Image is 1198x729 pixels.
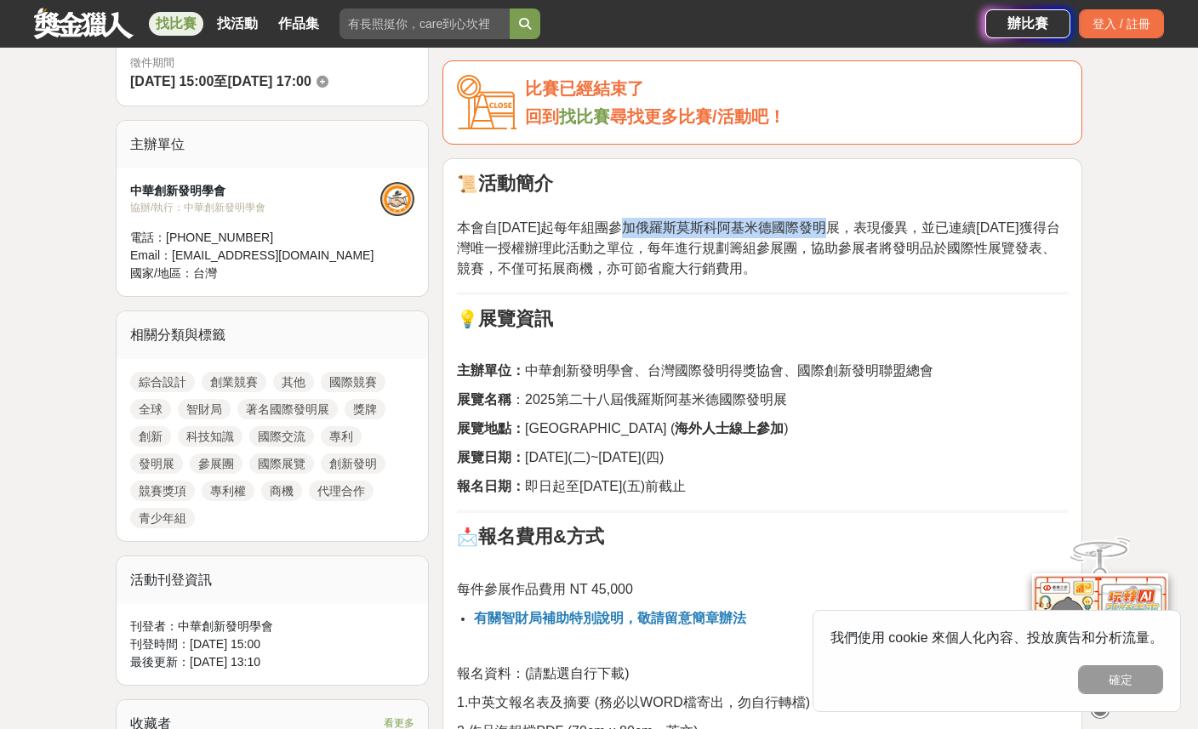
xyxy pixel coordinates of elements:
[457,479,525,493] strong: 報名日期：
[478,308,553,329] strong: 展覽資訊
[457,421,525,436] strong: 展覽地點：
[339,9,510,39] input: 有長照挺你，care到心坎裡！青春出手，拍出照顧 影音徵件活動
[985,9,1070,38] a: 辦比賽
[130,426,171,447] a: 創新
[130,229,380,247] div: 電話： [PHONE_NUMBER]
[478,526,604,547] strong: 報名費用&方式
[117,311,428,359] div: 相關分類與標籤
[457,308,1068,330] h2: 💡
[457,666,630,681] span: 報名資料：(請點選自行下載)
[1078,665,1163,694] button: 確定
[457,392,511,407] strong: 展覽名稱
[130,399,171,419] a: 全球
[345,399,385,419] a: 獎牌
[149,12,203,36] a: 找比賽
[130,635,414,653] div: 刊登時間： [DATE] 15:00
[271,12,326,36] a: 作品集
[675,421,784,436] strong: 海外人士線上參加
[457,75,516,130] img: Icon
[117,556,428,604] div: 活動刊登資訊
[202,481,254,501] a: 專利權
[227,74,311,88] span: [DATE] 17:00
[478,173,553,194] strong: 活動簡介
[457,421,789,436] span: [GEOGRAPHIC_DATA] ( )
[525,75,1068,103] div: 比賽已經結束了
[130,372,195,392] a: 綜合設計
[273,372,314,392] a: 其他
[130,453,183,474] a: 發明展
[214,74,227,88] span: 至
[457,450,664,464] span: [DATE](二)~[DATE](四)
[130,508,195,528] a: 青少年組
[190,453,242,474] a: 參展團
[130,481,195,501] a: 競賽獎項
[457,695,810,709] span: 1.中英文報名表及摘要 (務必以WORD檔寄出，勿自行轉檔)
[457,479,686,493] span: 即日起至[DATE](五)前截止
[210,12,265,36] a: 找活動
[830,630,1163,645] span: 我們使用 cookie 來個人化內容、投放廣告和分析流量。
[457,220,1060,276] span: 本會自[DATE]起每年組團參加俄羅斯莫斯科阿基米德國際發明展，表現優異，並已連續[DATE]獲得台灣唯一授權辦理此活動之單位，每年進行規劃籌組參展團，協助參展者將發明品於國際性展覽發表、競賽，...
[457,527,478,546] strong: 📩
[193,266,217,280] span: 台灣
[309,481,374,501] a: 代理合作
[457,450,525,464] strong: 展覽日期：
[178,399,231,419] a: 智財局
[321,453,385,474] a: 創新發明
[202,372,266,392] a: 創業競賽
[130,266,193,280] span: 國家/地區：
[130,56,174,69] span: 徵件期間
[130,74,214,88] span: [DATE] 15:00
[457,363,933,378] span: 中華創新發明學會、台灣國際發明得獎協會、國際創新發明聯盟總會
[559,107,610,126] a: 找比賽
[130,247,380,265] div: Email： [EMAIL_ADDRESS][DOMAIN_NAME]
[457,363,525,378] strong: 主辦單位：
[249,453,314,474] a: 國際展覽
[261,481,302,501] a: 商機
[178,426,242,447] a: 科技知識
[117,121,428,168] div: 主辦單位
[457,582,633,596] span: 每件參展作品費用 NT 45,000
[249,426,314,447] a: 國際交流
[321,372,385,392] a: 國際競賽
[525,107,559,126] span: 回到
[321,426,362,447] a: 專利
[474,611,746,625] strong: 有關智財局補助特別說明，敬請留意簡章辦法
[130,200,380,215] div: 協辦/執行： 中華創新發明學會
[610,107,785,126] span: 尋找更多比賽/活動吧！
[457,174,478,193] strong: 📜
[130,182,380,200] div: 中華創新發明學會
[130,653,414,671] div: 最後更新： [DATE] 13:10
[457,392,787,407] span: ：2025第二十八屆俄羅斯阿基米德國際發明展
[1032,573,1168,686] img: d2146d9a-e6f6-4337-9592-8cefde37ba6b.png
[1079,9,1164,38] div: 登入 / 註冊
[130,618,414,635] div: 刊登者： 中華創新發明學會
[237,399,338,419] a: 著名國際發明展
